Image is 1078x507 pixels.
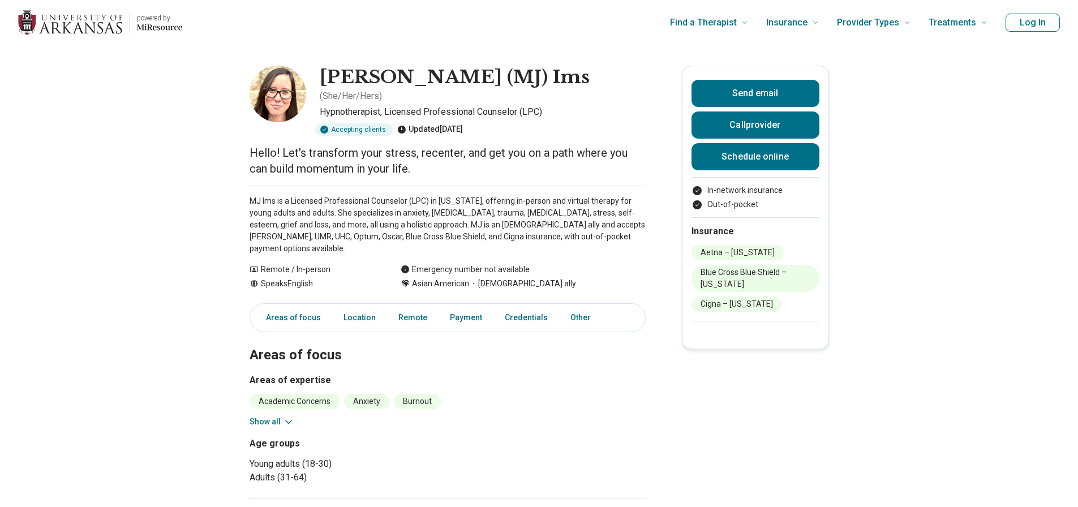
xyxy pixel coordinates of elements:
[692,80,819,107] button: Send email
[443,306,489,329] a: Payment
[692,297,782,312] li: Cigna – [US_STATE]
[692,143,819,170] a: Schedule online
[320,66,590,89] h1: [PERSON_NAME] (MJ) Ims
[344,394,389,409] li: Anxiety
[837,15,899,31] span: Provider Types
[252,306,328,329] a: Areas of focus
[692,265,819,292] li: Blue Cross Blue Shield – [US_STATE]
[929,15,976,31] span: Treatments
[692,199,819,210] li: Out-of-pocket
[401,264,530,276] div: Emergency number not available
[250,471,443,484] li: Adults (31-64)
[250,145,646,177] p: Hello! Let's transform your stress, recenter, and get you on a path where you can build momentum ...
[564,306,604,329] a: Other
[320,105,646,119] p: Hypnotherapist, Licensed Professional Counselor (LPC)
[250,278,378,290] div: Speaks English
[766,15,808,31] span: Insurance
[18,5,182,41] a: Home page
[250,319,646,365] h2: Areas of focus
[670,15,737,31] span: Find a Therapist
[250,195,646,255] p: MJ Ims is a Licensed Professional Counselor (LPC) in [US_STATE], offering in-person and virtual t...
[498,306,555,329] a: Credentials
[337,306,383,329] a: Location
[250,437,443,450] h3: Age groups
[412,278,469,290] span: Asian American
[692,184,819,196] li: In-network insurance
[250,394,340,409] li: Academic Concerns
[692,184,819,210] ul: Payment options
[692,245,784,260] li: Aetna – [US_STATE]
[1006,14,1060,32] button: Log In
[397,123,463,136] div: Updated [DATE]
[692,111,819,139] button: Callprovider
[250,416,294,428] button: Show all
[392,306,434,329] a: Remote
[250,457,443,471] li: Young adults (18-30)
[692,225,819,238] h2: Insurance
[320,89,382,103] p: ( She/Her/Hers )
[250,66,306,122] img: Jessica Ims, Hypnotherapist
[394,394,441,409] li: Burnout
[469,278,576,290] span: [DEMOGRAPHIC_DATA] ally
[250,264,378,276] div: Remote / In-person
[315,123,393,136] div: Accepting clients
[137,14,182,23] p: powered by
[250,373,646,387] h3: Areas of expertise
